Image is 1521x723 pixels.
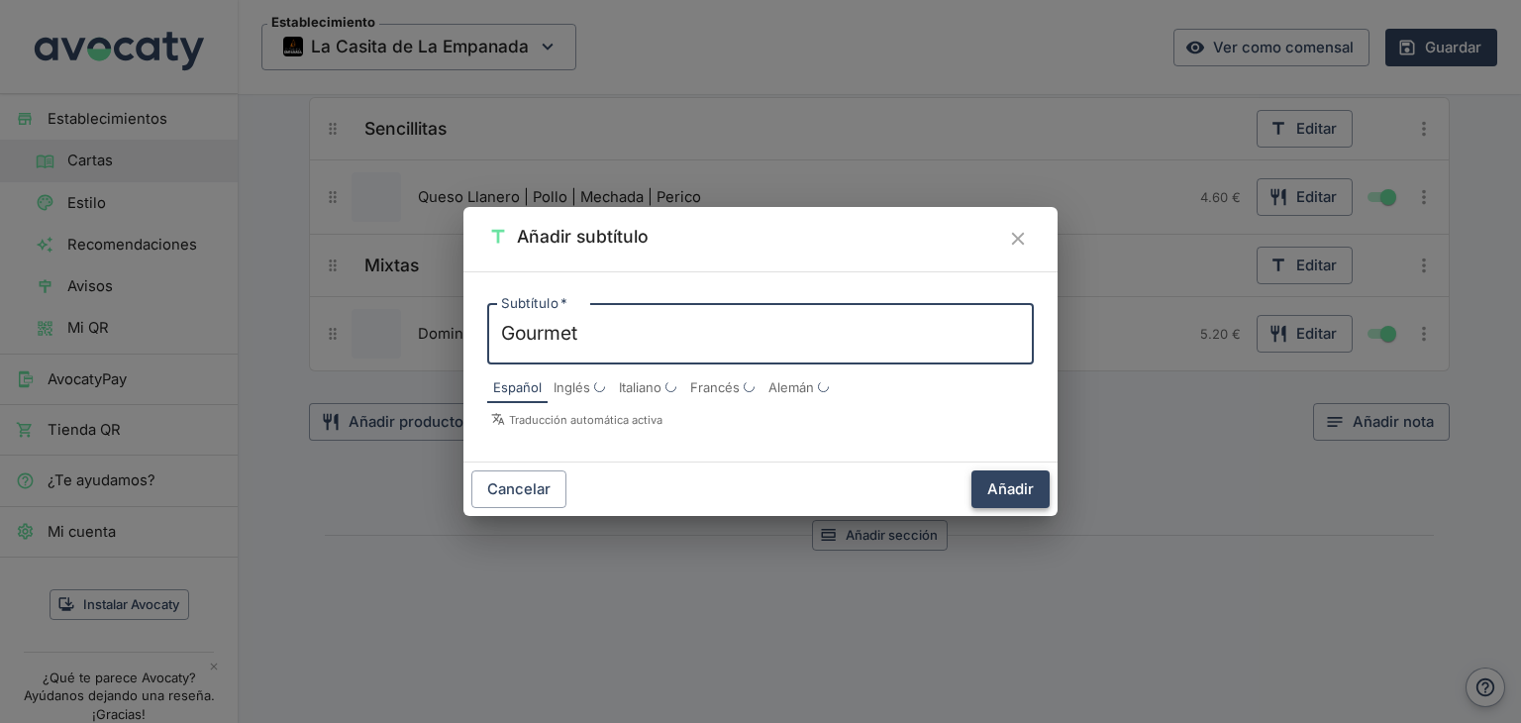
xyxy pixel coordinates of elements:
textarea: Gourmet [501,320,1020,348]
h2: Añadir subtítulo [517,223,649,251]
button: Añadir [971,470,1050,508]
svg: Símbolo de traducciones [491,412,505,426]
span: Italiano [619,378,661,398]
span: Inglés [554,378,590,398]
span: Español [493,378,542,398]
label: Subtítulo [501,294,567,313]
div: Traduciendo… [663,379,678,394]
p: Traducción automática activa [491,411,1034,429]
div: Traduciendo… [742,379,757,394]
div: Traduciendo… [816,379,831,394]
span: Alemán [768,378,814,398]
span: Francés [690,378,740,398]
button: Cancelar [471,470,566,508]
div: Traduciendo… [592,379,607,394]
button: Cerrar [1002,223,1034,255]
